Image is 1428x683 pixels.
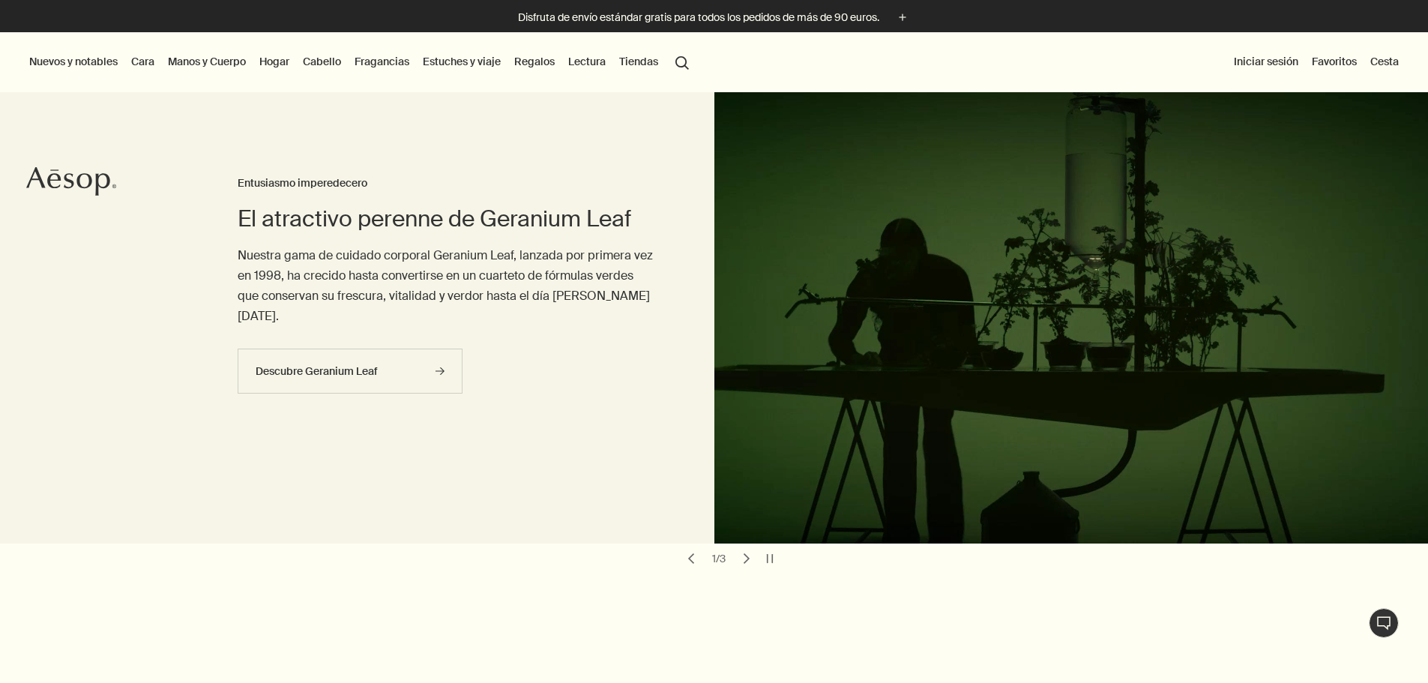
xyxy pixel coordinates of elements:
nav: primary [26,32,696,92]
nav: supplementary [1231,32,1402,92]
button: next slide [736,548,757,569]
a: Aesop [26,166,116,200]
p: Nuestra gama de cuidado corporal Geranium Leaf, lanzada por primera vez en 1998, ha crecido hasta... [238,245,654,327]
a: Lectura [565,52,609,71]
button: Chat en direct [1369,608,1399,638]
button: pause [759,548,780,569]
button: previous slide [681,548,702,569]
a: Descubre Geranium Leaf [238,349,463,394]
button: Cesta [1367,52,1402,71]
h2: El atractivo perenne de Geranium Leaf [238,204,654,234]
a: Favoritos [1309,52,1360,71]
h3: Entusiasmo imperedecero [238,175,654,193]
button: Iniciar sesión [1231,52,1301,71]
svg: Aesop [26,166,116,196]
a: Hogar [256,52,292,71]
button: Tiendas [616,52,661,71]
a: Manos y Cuerpo [165,52,249,71]
button: Nuevos y notables [26,52,121,71]
div: 1 / 3 [708,552,730,565]
button: Disfruta de envío estándar gratis para todos los pedidos de más de 90 euros. [518,9,911,26]
a: Regalos [511,52,558,71]
a: Estuches y viaje [420,52,504,71]
a: Cabello [300,52,344,71]
p: Disfruta de envío estándar gratis para todos los pedidos de más de 90 euros. [518,10,879,25]
a: Cara [128,52,157,71]
button: Abrir la búsqueda [669,47,696,76]
a: Fragancias [352,52,412,71]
